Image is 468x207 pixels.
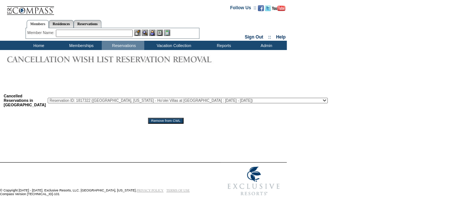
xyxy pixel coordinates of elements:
img: Exclusive Resorts [220,163,287,200]
a: Sign Out [245,34,263,40]
td: Vacation Collection [144,41,202,50]
span: :: [268,34,271,40]
div: Member Name: [27,30,56,36]
a: Follow us on Twitter [265,7,271,12]
img: Subscribe to our YouTube Channel [272,6,285,11]
td: Follow Us :: [230,4,256,13]
td: Admin [244,41,287,50]
img: Impersonate [149,30,155,36]
b: Cancelled Reservations in [GEOGRAPHIC_DATA] [4,94,46,107]
td: Reservations [102,41,144,50]
img: b_calculator.gif [164,30,170,36]
img: Cancellation Wish List Reservation Removal [4,52,226,67]
a: Reservations [74,20,101,28]
td: Home [17,41,59,50]
a: Help [276,34,286,40]
a: Members [27,20,49,28]
a: Subscribe to our YouTube Channel [272,7,285,12]
img: b_edit.gif [134,30,141,36]
img: Follow us on Twitter [265,5,271,11]
a: Residences [49,20,74,28]
input: Remove from CWL [148,118,183,124]
td: Memberships [59,41,102,50]
img: Reservations [156,30,163,36]
a: Become our fan on Facebook [258,7,264,12]
td: Reports [202,41,244,50]
a: TERMS OF USE [166,188,190,192]
img: View [142,30,148,36]
img: Become our fan on Facebook [258,5,264,11]
a: PRIVACY POLICY [137,188,164,192]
